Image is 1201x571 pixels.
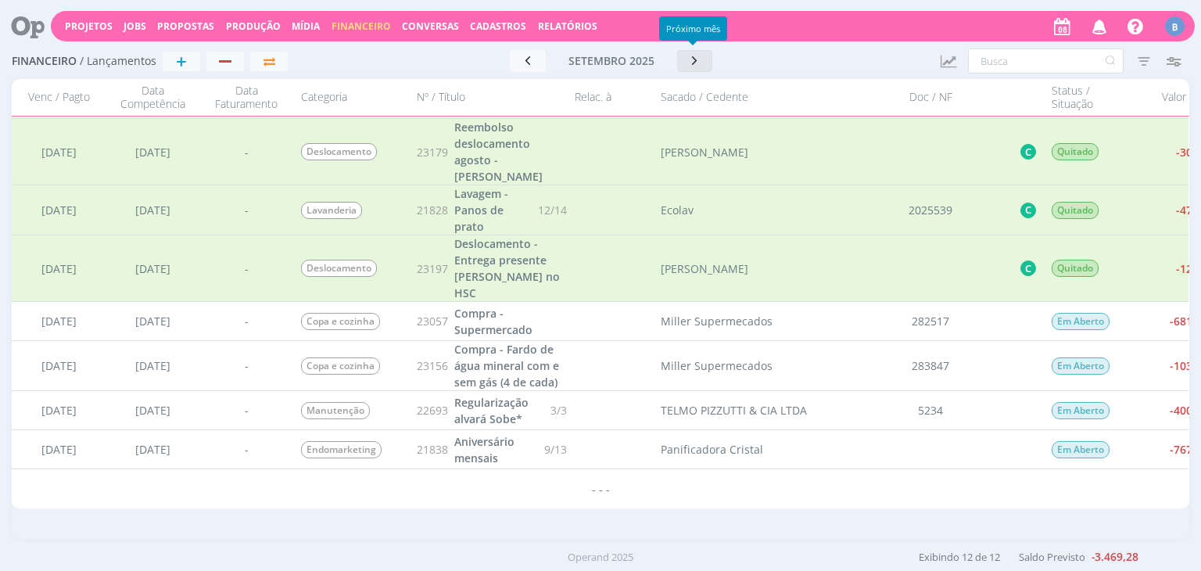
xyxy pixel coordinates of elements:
[287,20,324,33] button: Mídia
[106,185,199,235] div: [DATE]
[567,84,653,111] div: Relac. à
[454,305,567,338] a: Compra - Supermercado
[80,55,156,68] span: / Lançamentos
[417,202,448,218] span: 21828
[550,402,567,418] span: 3/3
[417,402,448,418] span: 22693
[293,84,410,111] div: Categoria
[454,306,532,337] span: Compra - Supermercado
[465,20,531,33] button: Cadastros
[1092,549,1138,564] b: -3.469,28
[12,235,106,301] div: [DATE]
[417,260,448,277] span: 23197
[199,430,293,469] div: -
[226,20,281,33] a: Produção
[301,260,377,277] span: Deslocamento
[1020,203,1036,218] button: C
[332,20,391,33] a: Financeiro
[157,20,214,33] span: Propostas
[919,550,1000,564] span: Exibindo 12 de 12
[199,185,293,235] div: -
[1052,357,1110,375] span: Em Aberto
[848,84,1013,111] div: Doc / NF
[301,143,377,160] span: Deslocamento
[124,20,146,33] a: Jobs
[106,302,199,340] div: [DATE]
[119,20,151,33] button: Jobs
[12,185,106,235] div: [DATE]
[417,357,448,374] span: 23156
[176,52,187,70] span: +
[12,469,1188,508] div: - - -
[661,441,763,458] div: Panificadora Cristal
[1165,16,1185,36] div: B
[199,391,293,429] div: -
[12,84,106,111] div: Venc / Pagto
[653,84,848,111] div: Sacado / Cedente
[1052,202,1099,219] span: Quitado
[533,20,602,33] button: Relatórios
[417,441,448,458] span: 21838
[848,185,1013,235] div: 2025539
[848,341,1013,390] div: 283847
[402,20,459,33] a: Conversas
[106,235,199,301] div: [DATE]
[968,48,1124,74] input: Busca
[661,313,773,329] div: Miller Supermecados
[152,20,219,33] button: Propostas
[661,202,694,218] div: Ecolav
[1052,441,1110,458] span: Em Aberto
[301,357,380,375] span: Copa e cozinha
[199,119,293,185] div: -
[1052,313,1110,330] span: Em Aberto
[538,20,597,33] a: Relatórios
[661,260,748,277] div: [PERSON_NAME]
[454,341,567,390] a: Compra - Fardo de água mineral com e sem gás (4 de cada)
[12,341,106,390] div: [DATE]
[1044,84,1122,111] div: Status / Situação
[1020,144,1036,160] button: C
[1052,143,1099,160] span: Quitado
[417,313,448,329] span: 23057
[848,302,1013,340] div: 282517
[12,119,106,185] div: [DATE]
[1019,550,1085,564] span: Saldo Previsto
[106,430,199,469] div: [DATE]
[199,84,293,111] div: Data Faturamento
[106,84,199,111] div: Data Competência
[454,433,538,466] a: Aniversário mensais
[199,302,293,340] div: -
[661,402,807,418] div: TELMO PIZZUTTI & CIA LTDA
[546,50,677,72] button: setembro 2025
[568,53,654,68] span: setembro 2025
[454,119,567,185] a: Reembolso deslocamento agosto - [PERSON_NAME]
[199,235,293,301] div: -
[106,341,199,390] div: [DATE]
[301,313,380,330] span: Copa e cozinha
[470,20,526,33] span: Cadastros
[12,55,77,68] span: Financeiro
[301,441,382,458] span: Endomarketing
[659,16,727,41] div: Próximo mês
[417,144,448,160] span: 23179
[454,235,567,301] a: Deslocamento - Entrega presente [PERSON_NAME] no HSC
[301,202,362,219] span: Lavanderia
[106,119,199,185] div: [DATE]
[454,395,529,426] span: Regularização alvará Sobe*
[65,20,113,33] a: Projetos
[12,391,106,429] div: [DATE]
[301,402,370,419] span: Manutenção
[454,186,508,234] span: Lavagem - Panos de prato
[661,357,773,374] div: Miller Supermecados
[397,20,464,33] button: Conversas
[1020,260,1036,276] button: C
[292,20,320,33] a: Mídia
[848,391,1013,429] div: 5234
[454,434,514,465] span: Aniversário mensais
[199,341,293,390] div: -
[12,302,106,340] div: [DATE]
[12,430,106,469] div: [DATE]
[327,20,396,33] button: Financeiro
[454,185,532,235] a: Lavagem - Panos de prato
[1052,402,1110,419] span: Em Aberto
